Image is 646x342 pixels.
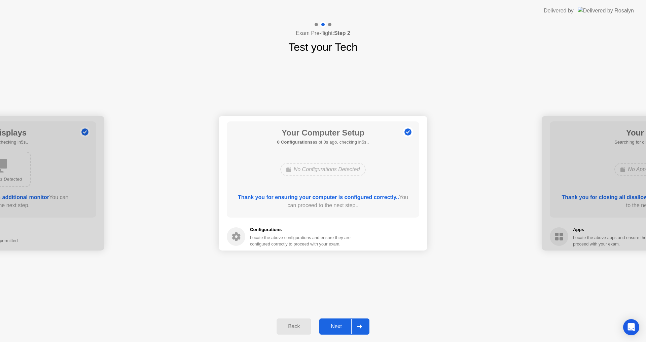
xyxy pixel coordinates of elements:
h1: Your Computer Setup [277,127,369,139]
div: You can proceed to the next step.. [237,193,410,210]
h1: Test your Tech [288,39,358,55]
div: Delivered by [544,7,574,15]
div: Open Intercom Messenger [623,319,639,335]
h4: Exam Pre-flight: [296,29,350,37]
div: No Configurations Detected [280,163,366,176]
button: Back [277,318,311,335]
b: Step 2 [334,30,350,36]
h5: as of 0s ago, checking in5s.. [277,139,369,146]
div: Next [321,324,351,330]
button: Next [319,318,369,335]
div: Back [279,324,309,330]
img: Delivered by Rosalyn [578,7,634,14]
b: 0 Configurations [277,140,313,145]
h5: Configurations [250,226,352,233]
div: Locate the above configurations and ensure they are configured correctly to proceed with your exam. [250,234,352,247]
b: Thank you for ensuring your computer is configured correctly.. [238,194,399,200]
